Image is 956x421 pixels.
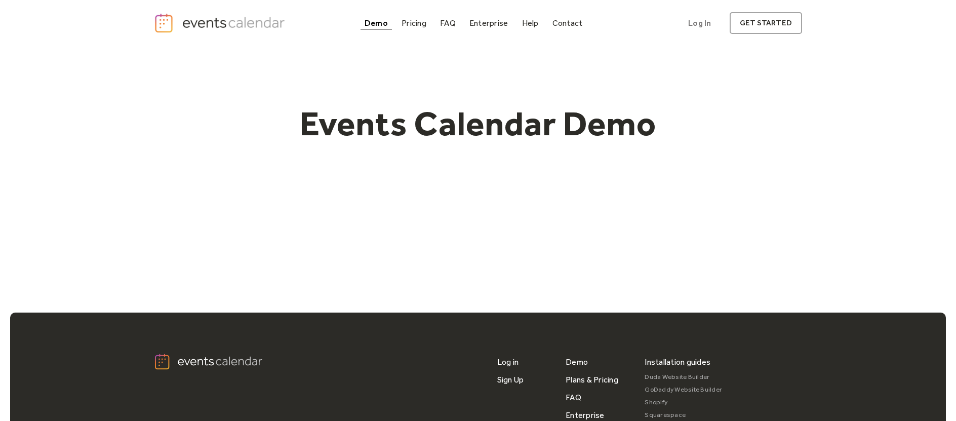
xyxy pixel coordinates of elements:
[645,353,710,371] div: Installation guides
[469,20,508,26] div: Enterprise
[645,384,722,396] a: GoDaddy Website Builder
[548,16,587,30] a: Contact
[522,20,539,26] div: Help
[154,13,288,33] a: home
[730,12,802,34] a: get started
[402,20,426,26] div: Pricing
[397,16,430,30] a: Pricing
[465,16,512,30] a: Enterprise
[645,396,722,409] a: Shopify
[361,16,392,30] a: Demo
[566,389,581,406] a: FAQ
[566,371,618,389] a: Plans & Pricing
[552,20,583,26] div: Contact
[566,353,588,371] a: Demo
[518,16,543,30] a: Help
[678,12,721,34] a: Log In
[497,353,519,371] a: Log in
[365,20,388,26] div: Demo
[436,16,460,30] a: FAQ
[497,371,524,389] a: Sign Up
[645,371,722,384] a: Duda Website Builder
[284,103,672,144] h1: Events Calendar Demo
[440,20,456,26] div: FAQ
